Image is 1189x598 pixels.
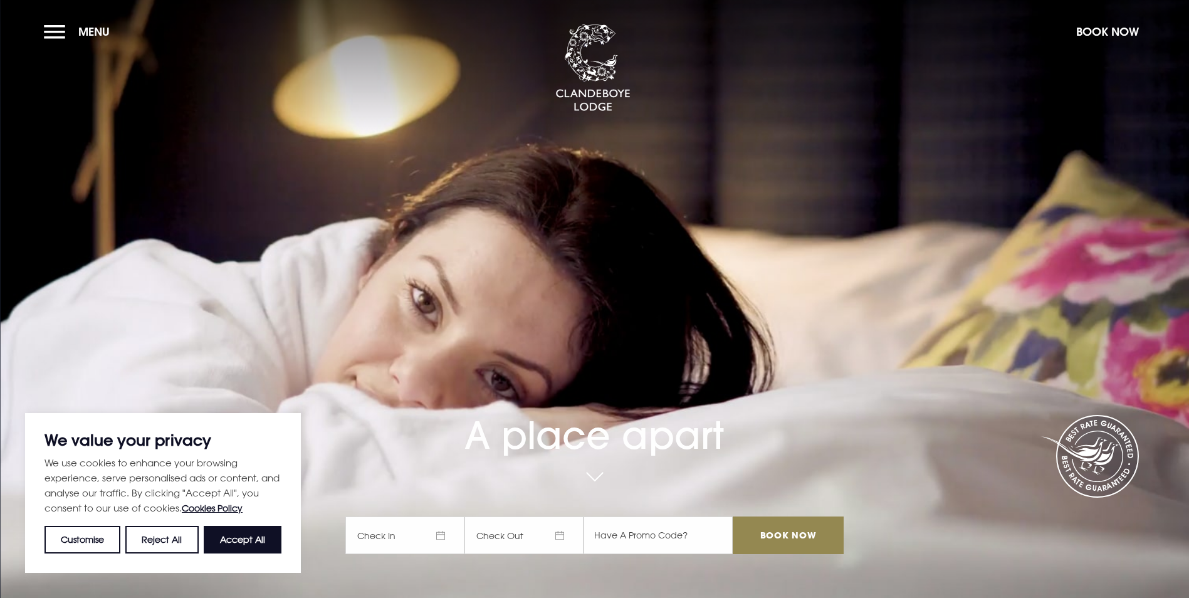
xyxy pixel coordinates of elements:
span: Check Out [464,517,584,554]
input: Book Now [733,517,843,554]
span: Check In [345,517,464,554]
button: Book Now [1070,18,1145,45]
h1: A place apart [345,377,843,458]
button: Accept All [204,526,281,553]
input: Have A Promo Code? [584,517,733,554]
img: Clandeboye Lodge [555,24,631,112]
div: We value your privacy [25,413,301,573]
p: We value your privacy [45,433,281,448]
button: Reject All [125,526,198,553]
p: We use cookies to enhance your browsing experience, serve personalised ads or content, and analys... [45,455,281,516]
button: Customise [45,526,120,553]
span: Menu [78,24,110,39]
button: Menu [44,18,116,45]
a: Cookies Policy [182,503,243,513]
